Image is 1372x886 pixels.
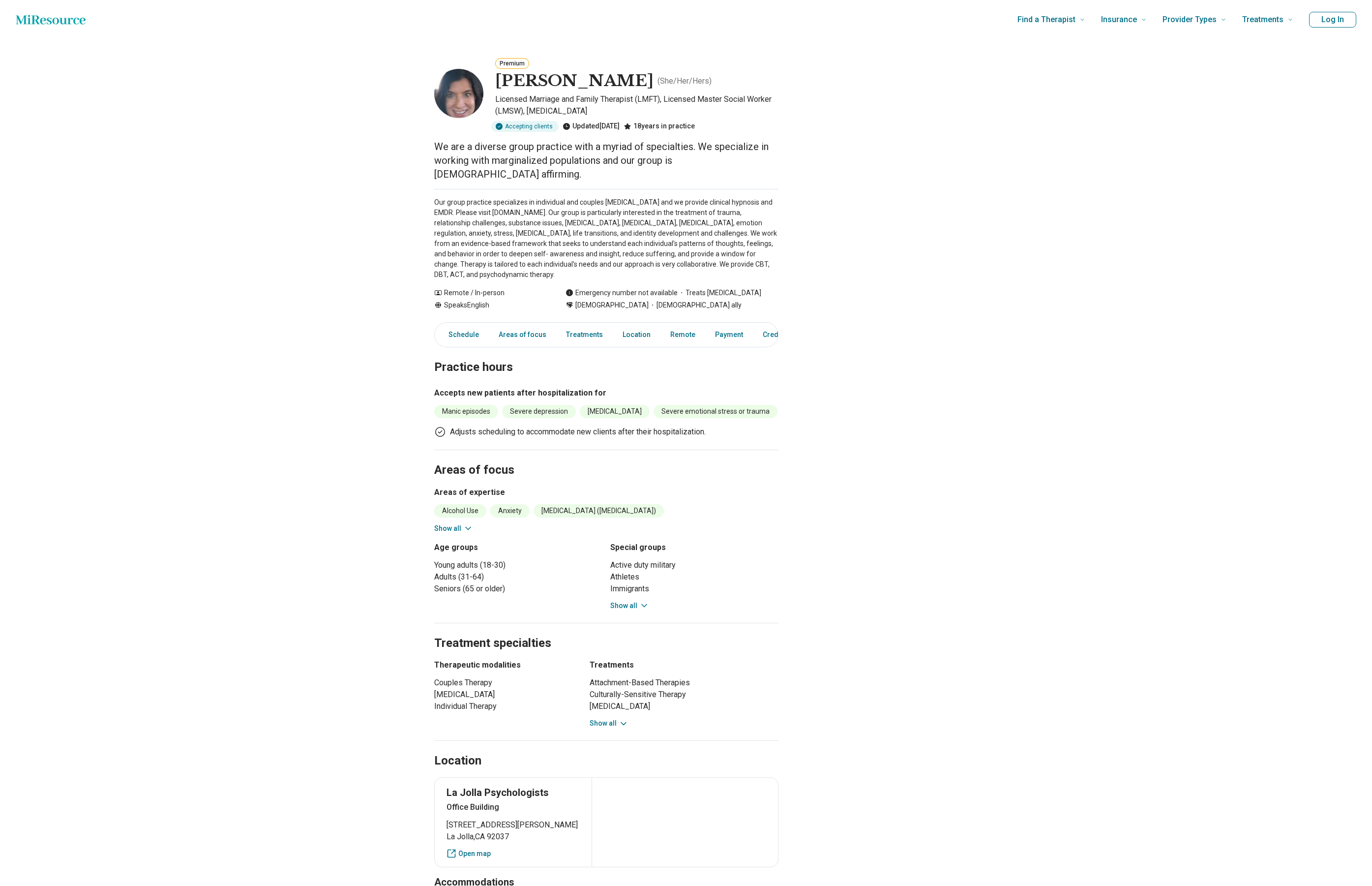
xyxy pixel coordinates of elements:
[490,504,530,518] li: Anxiety
[16,10,86,30] a: Home page
[495,93,778,117] p: Licensed Marriage and Family Therapist (LMFT), Licensed Master Social Worker (LMSW), [MEDICAL_DATA]
[447,831,580,843] span: La Jolla , CA 92037
[610,571,778,583] li: Athletes
[678,288,761,298] span: Treats [MEDICAL_DATA]
[610,542,778,553] h3: Special groups
[590,701,778,712] li: [MEDICAL_DATA]
[617,325,656,345] a: Location
[624,121,695,132] div: 18 years in practice
[434,523,473,534] button: Show all
[447,849,580,859] a: Open map
[434,583,602,595] li: Seniors (65 or older)
[657,75,712,87] p: ( She/Her/Hers )
[1242,13,1283,27] span: Treatments
[434,504,486,518] li: Alcohol Use
[1017,13,1075,27] span: Find a Therapist
[757,325,806,345] a: Credentials
[434,487,778,498] h3: Areas of expertise
[495,71,654,92] h1: [PERSON_NAME]
[495,58,529,69] button: Premium
[434,559,602,571] li: Young adults (18-30)
[491,121,559,132] div: Accepting clients
[434,197,778,280] p: Our group practice specializes in individual and couples [MEDICAL_DATA] and we provide clinical h...
[534,504,664,518] li: [MEDICAL_DATA] ([MEDICAL_DATA])
[434,542,602,553] h3: Age groups
[434,677,572,689] li: Couples Therapy
[563,121,620,132] div: Updated [DATE]
[434,387,778,399] h3: Accepts new patients after hospitalization for
[649,300,742,310] span: [DEMOGRAPHIC_DATA] ally
[434,300,546,310] div: Speaks English
[610,601,649,611] button: Show all
[434,405,498,418] li: Manic episodes
[590,689,778,701] li: Culturally-Sensitive Therapy
[434,438,778,479] h2: Areas of focus
[447,819,580,831] span: [STREET_ADDRESS][PERSON_NAME]
[434,288,546,298] div: Remote / In-person
[664,325,701,345] a: Remote
[502,405,576,418] li: Severe depression
[590,718,628,729] button: Show all
[1101,13,1137,27] span: Insurance
[709,325,749,345] a: Payment
[610,559,778,571] li: Active duty military
[560,325,609,345] a: Treatments
[434,140,778,181] p: We are a diverse group practice with a myriad of specialties. We specialize in working with margi...
[610,583,778,595] li: Immigrants
[434,701,572,712] li: Individual Therapy
[434,69,483,118] img: Julie Manoogian, Licensed Marriage and Family Therapist (LMFT)
[434,659,572,671] h3: Therapeutic modalities
[654,405,777,418] li: Severe emotional stress or trauma
[1163,13,1217,27] span: Provider Types
[437,325,485,345] a: Schedule
[575,300,649,310] span: [DEMOGRAPHIC_DATA]
[434,611,778,652] h2: Treatment specialties
[580,405,650,418] li: [MEDICAL_DATA]
[434,753,481,769] h2: Location
[434,689,572,701] li: [MEDICAL_DATA]
[566,288,678,298] div: Emergency number not available
[434,571,602,583] li: Adults (31-64)
[450,426,706,438] p: Adjusts scheduling to accommodate new clients after their hospitalization.
[1309,12,1356,28] button: Log In
[434,336,778,376] h2: Practice hours
[447,801,580,813] p: Office Building
[447,786,580,799] p: La Jolla Psychologists
[590,659,778,671] h3: Treatments
[590,677,778,689] li: Attachment-Based Therapies
[493,325,552,345] a: Areas of focus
